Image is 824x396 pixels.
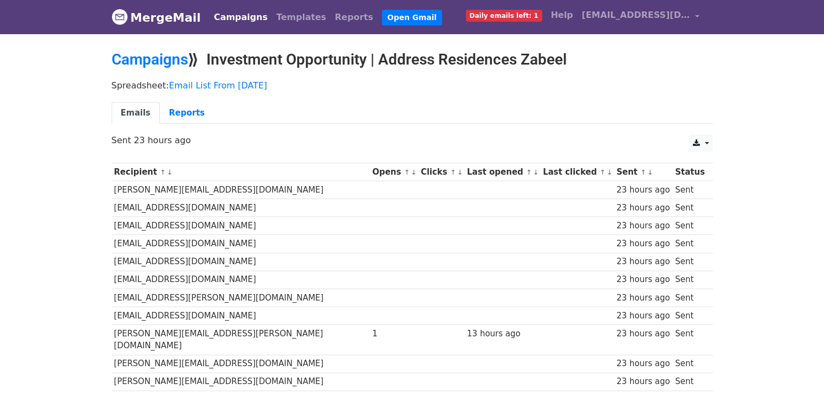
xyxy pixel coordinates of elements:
[617,256,670,268] div: 23 hours ago
[112,324,370,355] td: [PERSON_NAME][EMAIL_ADDRESS][PERSON_NAME][DOMAIN_NAME]
[272,7,330,28] a: Templates
[112,9,128,25] img: MergeMail logo
[672,355,707,373] td: Sent
[672,324,707,355] td: Sent
[617,292,670,304] div: 23 hours ago
[462,4,547,26] a: Daily emails left: 1
[617,328,670,340] div: 23 hours ago
[672,289,707,306] td: Sent
[112,135,713,146] p: Sent 23 hours ago
[617,202,670,214] div: 23 hours ago
[418,163,464,181] th: Clicks
[372,328,416,340] div: 1
[210,7,272,28] a: Campaigns
[382,10,442,25] a: Open Gmail
[672,306,707,324] td: Sent
[617,375,670,388] div: 23 hours ago
[617,238,670,250] div: 23 hours ago
[330,7,378,28] a: Reports
[614,163,672,181] th: Sent
[112,271,370,289] td: [EMAIL_ADDRESS][DOMAIN_NAME]
[640,168,646,176] a: ↑
[617,220,670,232] div: 23 hours ago
[112,50,188,68] a: Campaigns
[112,235,370,253] td: [EMAIL_ADDRESS][DOMAIN_NAME]
[112,181,370,199] td: [PERSON_NAME][EMAIL_ADDRESS][DOMAIN_NAME]
[160,168,166,176] a: ↑
[112,102,160,124] a: Emails
[112,355,370,373] td: [PERSON_NAME][EMAIL_ADDRESS][DOMAIN_NAME]
[672,373,707,391] td: Sent
[112,80,713,91] p: Spreadsheet:
[672,181,707,199] td: Sent
[617,357,670,370] div: 23 hours ago
[578,4,704,30] a: [EMAIL_ADDRESS][DOMAIN_NAME]
[467,328,537,340] div: 13 hours ago
[672,199,707,217] td: Sent
[450,168,456,176] a: ↑
[464,163,540,181] th: Last opened
[112,306,370,324] td: [EMAIL_ADDRESS][DOMAIN_NAME]
[112,217,370,235] td: [EMAIL_ADDRESS][DOMAIN_NAME]
[547,4,578,26] a: Help
[540,163,614,181] th: Last clicked
[672,235,707,253] td: Sent
[112,163,370,181] th: Recipient
[112,6,201,29] a: MergeMail
[647,168,653,176] a: ↓
[466,10,542,22] span: Daily emails left: 1
[112,199,370,217] td: [EMAIL_ADDRESS][DOMAIN_NAME]
[526,168,532,176] a: ↑
[617,273,670,286] div: 23 hours ago
[617,184,670,196] div: 23 hours ago
[672,217,707,235] td: Sent
[617,310,670,322] div: 23 hours ago
[112,373,370,391] td: [PERSON_NAME][EMAIL_ADDRESS][DOMAIN_NAME]
[533,168,539,176] a: ↓
[112,253,370,271] td: [EMAIL_ADDRESS][DOMAIN_NAME]
[411,168,417,176] a: ↓
[600,168,606,176] a: ↑
[672,163,707,181] th: Status
[169,80,267,91] a: Email List From [DATE]
[112,289,370,306] td: [EMAIL_ADDRESS][PERSON_NAME][DOMAIN_NAME]
[607,168,613,176] a: ↓
[672,253,707,271] td: Sent
[672,271,707,289] td: Sent
[369,163,418,181] th: Opens
[582,9,690,22] span: [EMAIL_ADDRESS][DOMAIN_NAME]
[160,102,214,124] a: Reports
[404,168,410,176] a: ↑
[167,168,173,176] a: ↓
[112,50,713,69] h2: ⟫ Investment Opportunity | Address Residences Zabeel
[457,168,463,176] a: ↓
